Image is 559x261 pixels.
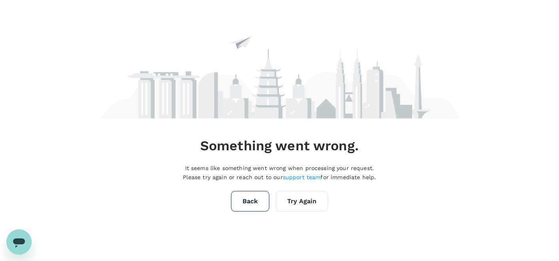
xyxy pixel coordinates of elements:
button: Back [231,191,269,212]
iframe: Button to launch messaging window, conversation in progress [6,229,32,255]
img: maintenance [99,2,460,119]
button: Try Again [276,191,328,212]
p: It seems like something went wrong when processing your request. Please try again or reach out to... [183,164,376,182]
a: support team [283,174,321,180]
h4: Something went wrong. [200,138,359,154]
